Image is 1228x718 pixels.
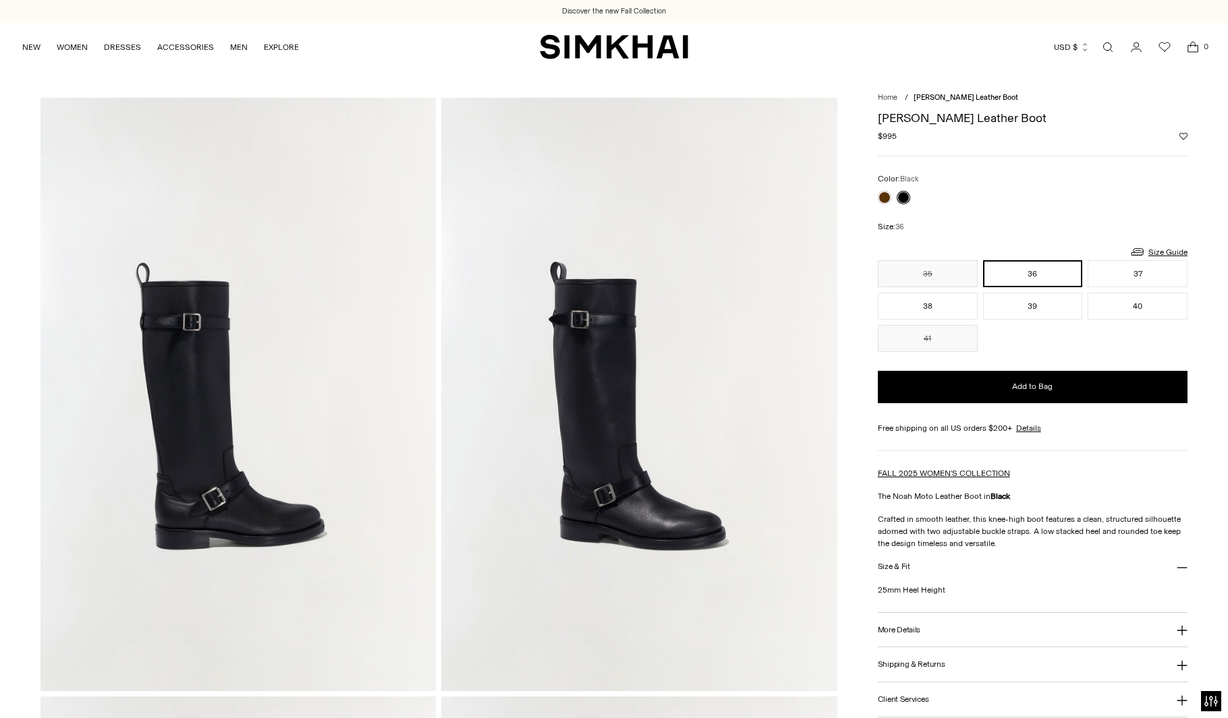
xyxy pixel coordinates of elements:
[878,112,1188,124] h1: [PERSON_NAME] Leather Boot
[878,513,1188,549] p: Crafted in smooth leather, this knee-high boot features a clean, structured silhouette adorned wi...
[878,130,897,142] span: $995
[878,626,920,634] h3: More Details
[1179,132,1188,140] button: Add to Wishlist
[895,222,903,231] span: 36
[878,695,929,704] h3: Client Services
[1200,40,1212,53] span: 0
[441,98,837,691] img: Noah Moto Leather Boot
[1054,32,1090,62] button: USD $
[562,6,666,17] a: Discover the new Fall Collection
[878,173,919,185] label: Color:
[1016,422,1041,434] a: Details
[104,32,141,62] a: DRESSES
[1012,381,1053,392] span: Add to Bag
[878,325,978,352] button: 41
[1123,34,1150,61] a: Go to the account page
[878,660,945,669] h3: Shipping & Returns
[878,584,1188,596] p: 25mm Heel Height
[878,613,1188,647] button: More Details
[878,562,910,571] h3: Size & Fit
[264,32,299,62] a: EXPLORE
[990,491,1010,501] strong: Black
[1094,34,1121,61] a: Open search modal
[983,293,1083,320] button: 39
[1179,34,1206,61] a: Open cart modal
[157,32,214,62] a: ACCESSORIES
[878,490,1188,502] p: The Noah Moto Leather Boot in
[878,371,1188,403] button: Add to Bag
[914,93,1018,102] span: [PERSON_NAME] Leather Boot
[905,92,908,104] div: /
[230,32,248,62] a: MEN
[878,293,978,320] button: 38
[40,98,436,691] img: Noah Moto Leather Boot
[878,469,1010,478] a: FALL 2025 WOMEN'S COLLECTION
[878,220,903,233] label: Size:
[900,175,919,183] span: Black
[540,34,688,60] a: SIMKHAI
[1088,260,1188,287] button: 37
[878,92,1188,104] nav: breadcrumbs
[878,549,1188,584] button: Size & Fit
[1129,243,1188,260] a: Size Guide
[1088,293,1188,320] button: 40
[57,32,88,62] a: WOMEN
[878,93,897,102] a: Home
[878,422,1188,434] div: Free shipping on all US orders $200+
[878,647,1188,682] button: Shipping & Returns
[22,32,40,62] a: NEW
[983,260,1083,287] button: 36
[878,260,978,287] button: 35
[878,682,1188,717] button: Client Services
[1151,34,1178,61] a: Wishlist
